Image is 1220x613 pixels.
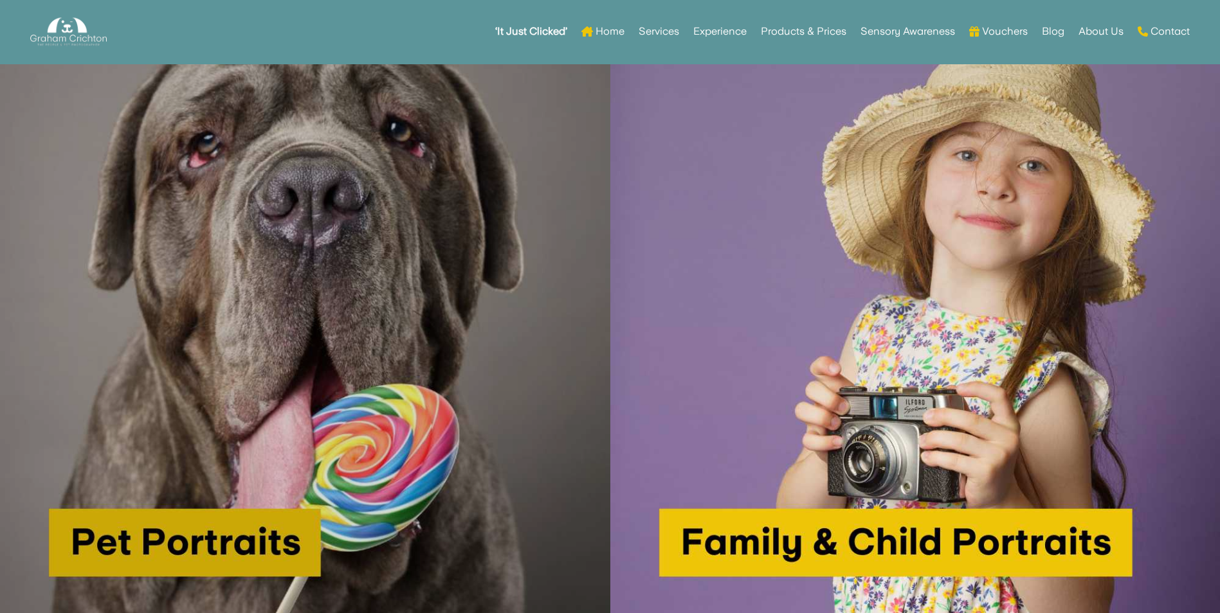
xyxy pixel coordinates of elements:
[969,6,1028,57] a: Vouchers
[1042,6,1064,57] a: Blog
[761,6,846,57] a: Products & Prices
[639,6,679,57] a: Services
[1138,6,1190,57] a: Contact
[581,6,624,57] a: Home
[495,27,567,36] strong: ‘It Just Clicked’
[1079,6,1124,57] a: About Us
[495,6,567,57] a: ‘It Just Clicked’
[860,6,955,57] a: Sensory Awareness
[30,14,106,49] img: Graham Crichton Photography Logo - Graham Crichton - Belfast Family & Pet Photography Studio
[693,6,747,57] a: Experience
